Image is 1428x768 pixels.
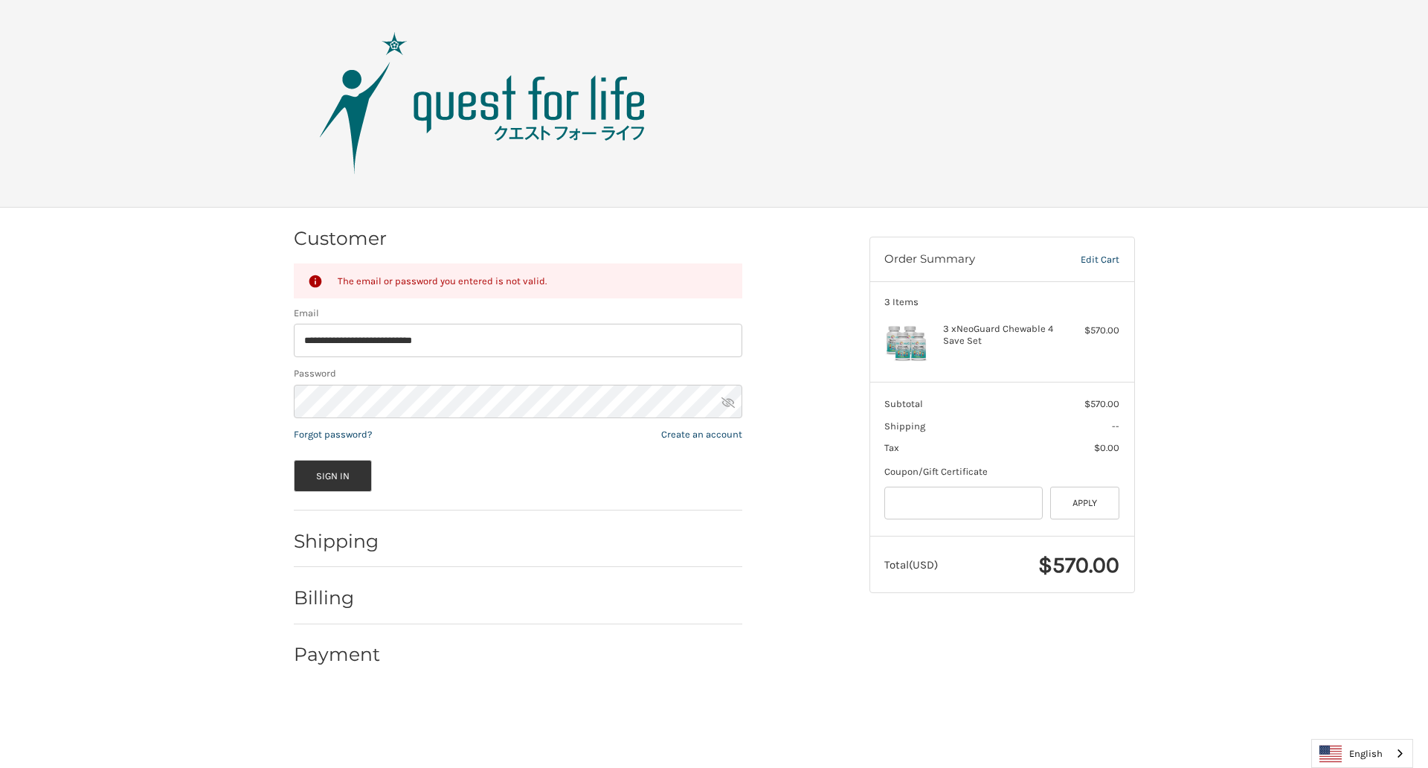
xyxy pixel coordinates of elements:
div: The email or password you entered is not valid. [338,273,728,289]
span: Tax [884,442,899,453]
span: Subtotal [884,398,923,409]
label: Password [294,366,742,381]
a: Forgot password? [294,429,372,440]
h4: 3 x NeoGuard Chewable 4 Save Set [943,323,1057,348]
span: $570.00 [1038,551,1119,578]
span: -- [1112,420,1119,432]
button: Apply [1050,487,1120,520]
label: Email [294,306,742,321]
h2: Customer [294,227,387,250]
a: English [1312,740,1412,767]
h2: Billing [294,586,381,609]
h3: 3 Items [884,296,1119,308]
div: $570.00 [1061,323,1119,338]
aside: Language selected: English [1311,739,1413,768]
div: Language [1311,739,1413,768]
input: Gift Certificate or Coupon Code [884,487,1043,520]
h2: Payment [294,643,381,666]
span: Total (USD) [884,558,938,572]
a: Create an account [661,429,742,440]
button: Sign In [294,460,373,492]
div: Coupon/Gift Certificate [884,464,1119,479]
h3: Order Summary [884,252,1049,267]
h2: Shipping [294,530,381,553]
span: Shipping [884,420,925,432]
span: $570.00 [1084,398,1119,409]
span: $0.00 [1094,442,1119,453]
a: Edit Cart [1049,252,1119,267]
img: Quest Group [297,29,669,178]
